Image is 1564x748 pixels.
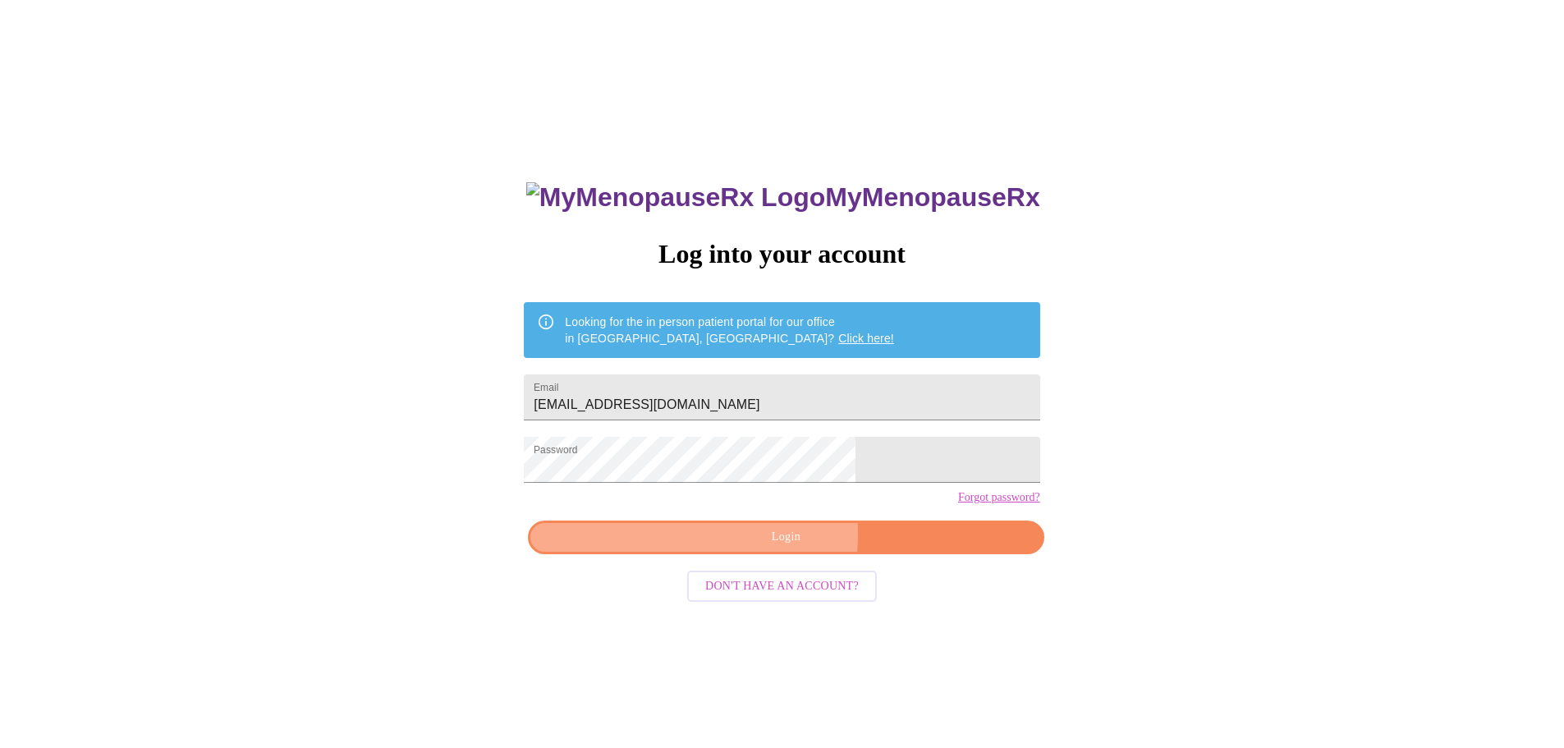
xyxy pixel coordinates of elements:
[705,576,859,597] span: Don't have an account?
[838,332,894,345] a: Click here!
[958,491,1040,504] a: Forgot password?
[526,182,825,213] img: MyMenopauseRx Logo
[547,527,1025,548] span: Login
[526,182,1040,213] h3: MyMenopauseRx
[683,578,881,592] a: Don't have an account?
[687,571,877,603] button: Don't have an account?
[565,307,894,353] div: Looking for the in person patient portal for our office in [GEOGRAPHIC_DATA], [GEOGRAPHIC_DATA]?
[528,521,1043,554] button: Login
[524,239,1039,269] h3: Log into your account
